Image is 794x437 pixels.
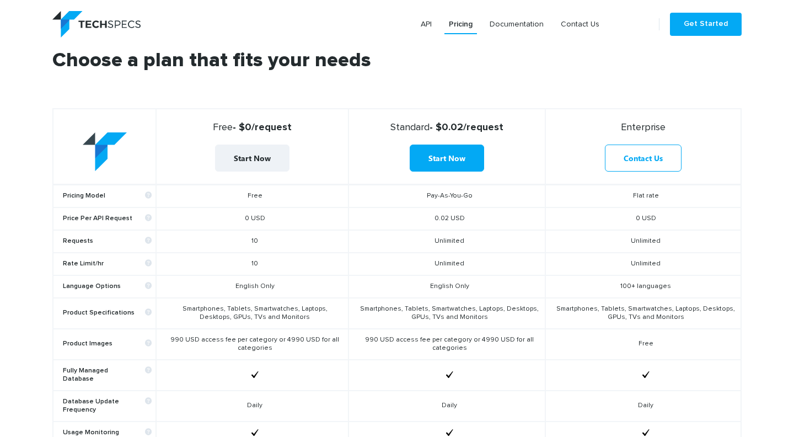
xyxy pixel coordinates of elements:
[63,260,152,268] b: Rate Limit/hr
[63,340,152,348] b: Product Images
[348,184,545,207] td: Pay-As-You-Go
[545,329,741,360] td: Free
[348,391,545,422] td: Daily
[63,309,152,317] b: Product Specifications
[485,14,548,34] a: Documentation
[545,253,741,275] td: Unlimited
[156,207,348,230] td: 0 USD
[621,122,666,132] span: Enterprise
[545,298,741,329] td: Smartphones, Tablets, Smartwatches, Laptops, Desktops, GPUs, TVs and Monitors
[545,207,741,230] td: 0 USD
[83,132,127,172] img: table-logo.png
[348,207,545,230] td: 0.02 USD
[52,11,141,38] img: logo
[156,275,348,298] td: English Only
[156,230,348,253] td: 10
[556,14,604,34] a: Contact Us
[156,253,348,275] td: 10
[545,230,741,253] td: Unlimited
[63,429,152,437] b: Usage Monitoring
[348,275,545,298] td: English Only
[410,145,484,172] a: Start Now
[156,391,348,422] td: Daily
[63,215,152,223] b: Price Per API Request
[390,122,430,132] span: Standard
[161,121,343,134] strong: - $0/request
[416,14,436,34] a: API
[545,275,741,298] td: 100+ languages
[156,184,348,207] td: Free
[605,145,682,172] a: Contact Us
[444,14,477,34] a: Pricing
[348,298,545,329] td: Smartphones, Tablets, Smartwatches, Laptops, Desktops, GPUs, TVs and Monitors
[63,398,152,414] b: Database Update Frequency
[213,122,233,132] span: Free
[63,283,152,291] b: Language Options
[156,298,348,329] td: Smartphones, Tablets, Smartwatches, Laptops, Desktops, GPUs, TVs and Monitors
[545,391,741,422] td: Daily
[63,367,152,383] b: Fully Managed Database
[348,230,545,253] td: Unlimited
[348,329,545,360] td: 990 USD access fee per category or 4990 USD for all categories
[353,121,540,134] strong: - $0.02/request
[215,145,289,172] a: Start Now
[52,51,742,108] h2: Choose a plan that fits your needs
[63,237,152,246] b: Requests
[348,253,545,275] td: Unlimited
[670,13,742,36] a: Get Started
[156,329,348,360] td: 990 USD access fee per category or 4990 USD for all categories
[63,192,152,200] b: Pricing Model
[545,184,741,207] td: Flat rate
